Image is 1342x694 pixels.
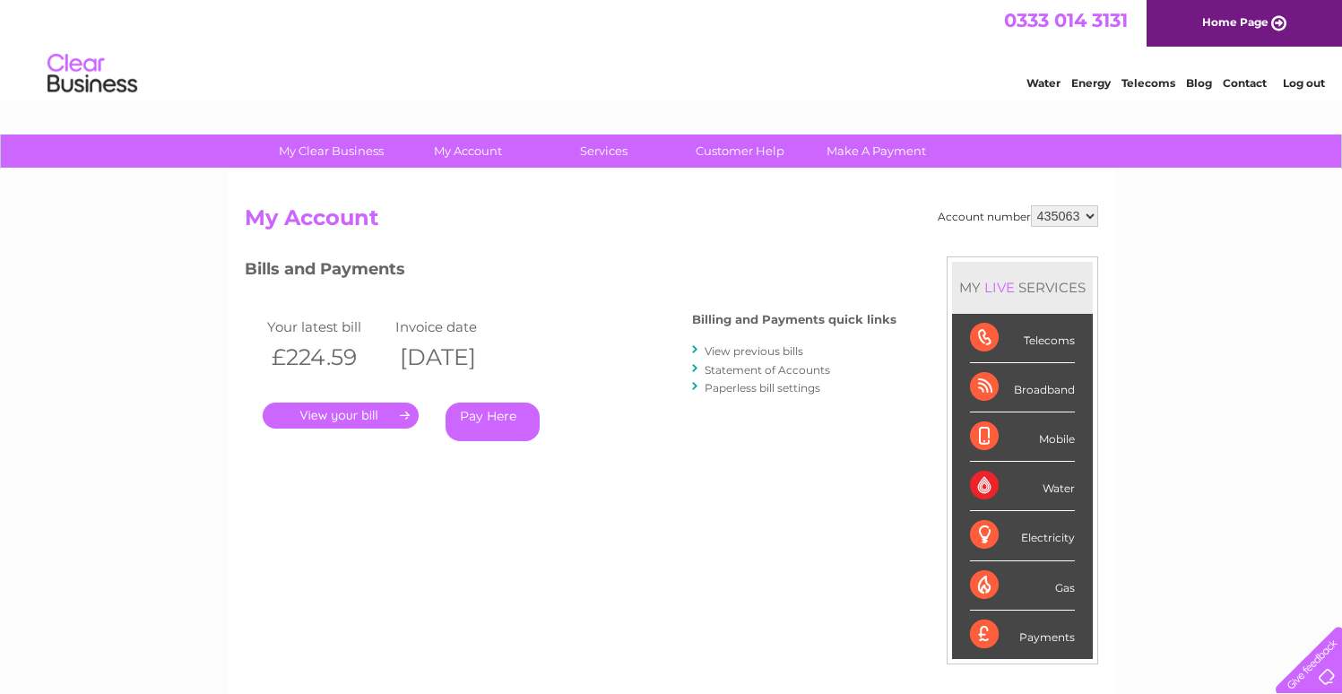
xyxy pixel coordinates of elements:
a: Pay Here [446,403,540,441]
a: Blog [1186,76,1212,90]
th: £224.59 [263,339,392,376]
a: Services [530,134,678,168]
img: logo.png [47,47,138,101]
a: View previous bills [705,344,803,358]
th: [DATE] [391,339,520,376]
a: Statement of Accounts [705,363,830,377]
a: Energy [1071,76,1111,90]
a: My Clear Business [257,134,405,168]
a: Customer Help [666,134,814,168]
h2: My Account [245,205,1098,239]
a: Contact [1223,76,1267,90]
td: Invoice date [391,315,520,339]
div: LIVE [981,279,1018,296]
h4: Billing and Payments quick links [692,313,896,326]
div: Gas [970,561,1075,611]
div: Payments [970,611,1075,659]
a: Make A Payment [802,134,950,168]
a: . [263,403,419,429]
div: Account number [938,205,1098,227]
div: Mobile [970,412,1075,462]
div: Water [970,462,1075,511]
a: My Account [394,134,541,168]
div: Clear Business is a trading name of Verastar Limited (registered in [GEOGRAPHIC_DATA] No. 3667643... [248,10,1095,87]
div: Electricity [970,511,1075,560]
a: Water [1026,76,1061,90]
td: Your latest bill [263,315,392,339]
a: Telecoms [1121,76,1175,90]
div: Broadband [970,363,1075,412]
a: 0333 014 3131 [1004,9,1128,31]
a: Paperless bill settings [705,381,820,395]
div: MY SERVICES [952,262,1093,313]
a: Log out [1283,76,1325,90]
h3: Bills and Payments [245,256,896,288]
div: Telecoms [970,314,1075,363]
